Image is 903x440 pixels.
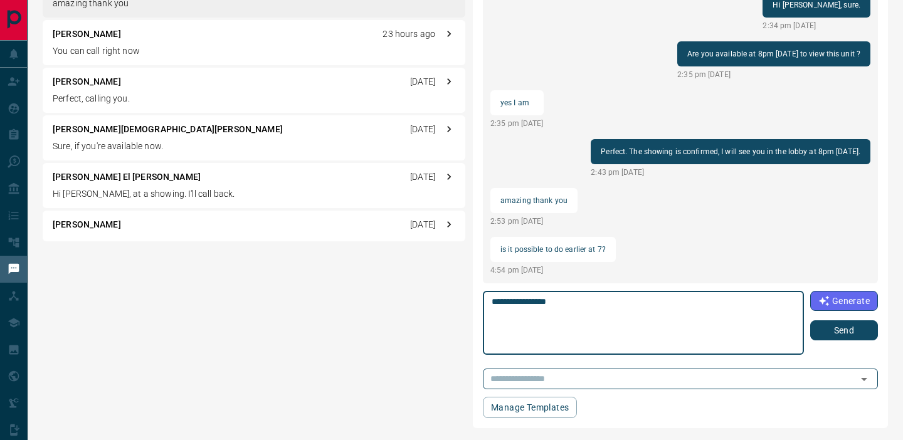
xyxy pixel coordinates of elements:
p: yes I am [500,95,534,110]
p: 2:53 pm [DATE] [490,216,578,227]
p: Perfect, calling you. [53,92,455,105]
p: [DATE] [410,123,435,136]
p: Sure, if you're available now. [53,140,455,153]
p: [DATE] [410,218,435,231]
p: Hi [PERSON_NAME], at a showing. I'll call back. [53,187,455,201]
p: [PERSON_NAME] [53,75,121,88]
p: [PERSON_NAME] [53,28,121,41]
p: 2:35 pm [DATE] [677,69,870,80]
button: Generate [810,291,878,311]
p: 2:43 pm [DATE] [591,167,870,178]
p: You can call right now [53,45,455,58]
p: 4:54 pm [DATE] [490,265,616,276]
p: [DATE] [410,75,435,88]
p: amazing thank you [500,193,568,208]
p: 2:34 pm [DATE] [763,20,870,31]
p: is it possible to do earlier at 7? [500,242,606,257]
p: Are you available at 8pm [DATE] to view this unit ? [687,46,860,61]
p: 2:35 pm [DATE] [490,118,544,129]
p: [PERSON_NAME] El [PERSON_NAME] [53,170,201,184]
button: Send [810,320,878,340]
p: [DATE] [410,170,435,184]
p: 23 hours ago [383,28,435,41]
button: Manage Templates [483,397,577,418]
p: Perfect. The showing is confirmed, I will see you in the lobby at 8pm [DATE]. [601,144,860,159]
p: [PERSON_NAME] [53,218,121,231]
p: [PERSON_NAME][DEMOGRAPHIC_DATA][PERSON_NAME] [53,123,283,136]
button: Open [855,370,873,388]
